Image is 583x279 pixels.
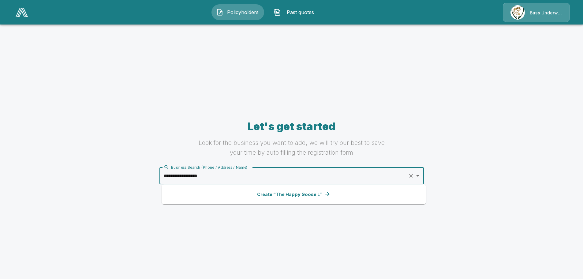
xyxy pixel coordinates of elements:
span: Past quotes [283,9,317,16]
img: Policyholders Icon [216,9,223,16]
button: Policyholders IconPolicyholders [211,4,264,20]
img: Past quotes Icon [274,9,281,16]
h4: Let's get started [195,120,389,133]
button: Past quotes IconPast quotes [269,4,322,20]
span: Policyholders [226,9,260,16]
span: Create “ The Happy Goose L ” [257,191,322,198]
h6: Look for the business you want to add, we will try our best to save your time by auto filling the... [195,138,389,157]
img: AA Logo [16,8,28,17]
div: Business Search (Phone / Address / Name) [164,164,248,170]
